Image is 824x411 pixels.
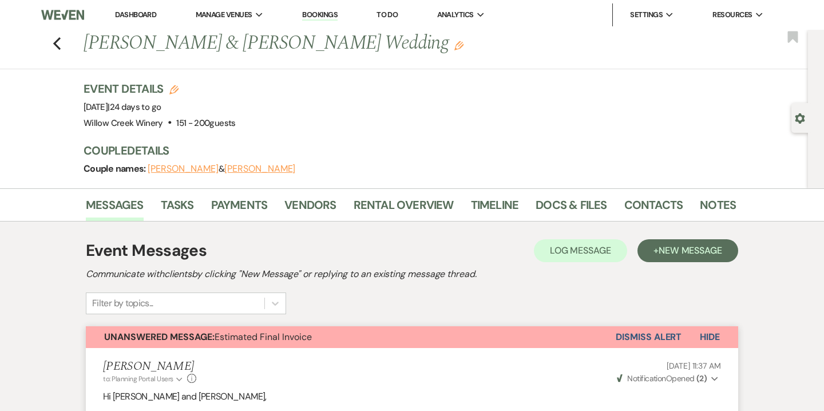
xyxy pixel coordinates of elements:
a: Dashboard [115,10,156,19]
a: Tasks [161,196,194,221]
button: to: Planning Portal Users [103,374,184,384]
h1: Event Messages [86,239,207,263]
span: New Message [659,244,722,256]
button: NotificationOpened (2) [615,373,721,385]
button: Open lead details [795,112,805,123]
span: Willow Creek Winery [84,117,163,129]
button: Log Message [534,239,627,262]
span: Log Message [550,244,611,256]
a: Vendors [284,196,336,221]
a: Bookings [302,10,338,21]
button: [PERSON_NAME] [148,164,219,173]
img: Weven Logo [41,3,84,27]
h3: Couple Details [84,143,724,159]
span: Hide [700,331,720,343]
a: To Do [377,10,398,19]
p: Hi [PERSON_NAME] and [PERSON_NAME], [103,389,721,404]
h1: [PERSON_NAME] & [PERSON_NAME] Wedding [84,30,596,57]
button: Hide [682,326,738,348]
span: [DATE] [84,101,161,113]
a: Messages [86,196,144,221]
span: & [148,163,295,175]
h2: Communicate with clients by clicking "New Message" or replying to an existing message thread. [86,267,738,281]
a: Notes [700,196,736,221]
button: Dismiss Alert [616,326,682,348]
div: Filter by topics... [92,297,153,310]
span: 24 days to go [110,101,161,113]
a: Payments [211,196,268,221]
button: [PERSON_NAME] [224,164,295,173]
button: Edit [454,40,463,50]
h5: [PERSON_NAME] [103,359,196,374]
span: Resources [712,9,752,21]
button: Unanswered Message:Estimated Final Invoice [86,326,616,348]
h3: Event Details [84,81,236,97]
a: Rental Overview [354,196,454,221]
span: [DATE] 11:37 AM [667,361,721,371]
span: Analytics [437,9,474,21]
a: Contacts [624,196,683,221]
span: Opened [617,373,707,384]
button: +New Message [637,239,738,262]
span: Couple names: [84,163,148,175]
strong: ( 2 ) [696,373,707,384]
span: | [108,101,161,113]
span: Settings [630,9,663,21]
a: Timeline [471,196,519,221]
span: Manage Venues [196,9,252,21]
span: Estimated Final Invoice [104,331,312,343]
span: Notification [627,373,665,384]
span: to: Planning Portal Users [103,374,173,384]
strong: Unanswered Message: [104,331,215,343]
span: 151 - 200 guests [176,117,235,129]
a: Docs & Files [536,196,607,221]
